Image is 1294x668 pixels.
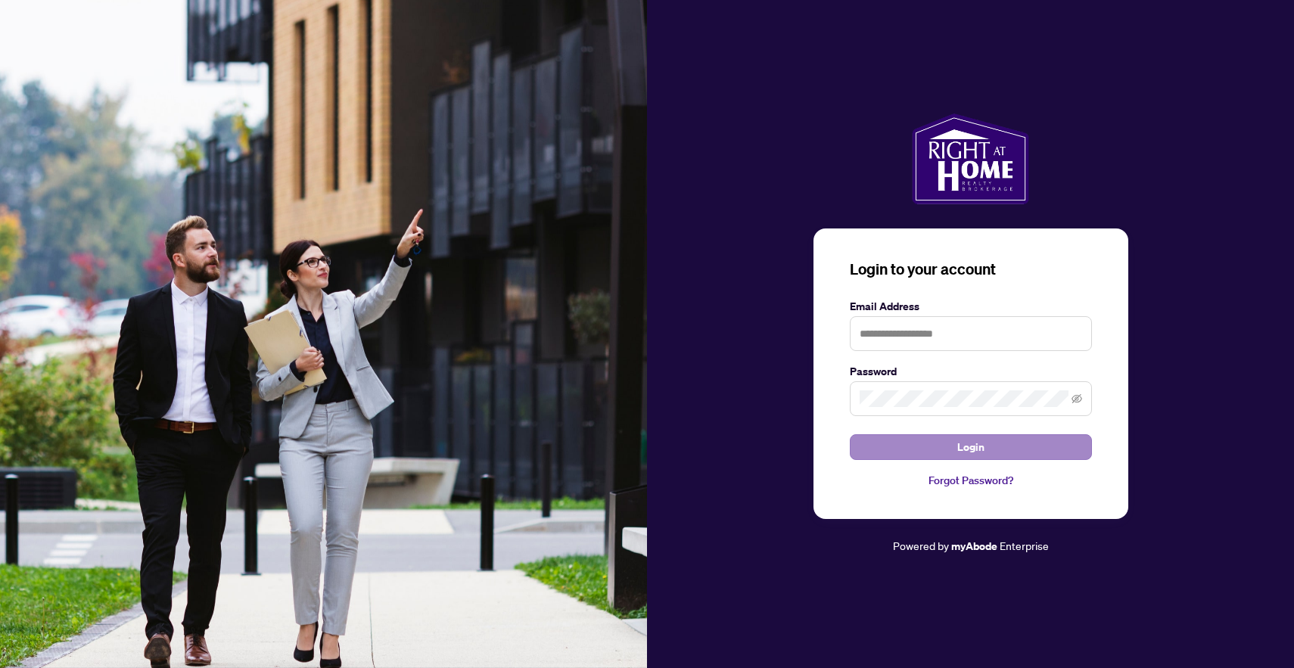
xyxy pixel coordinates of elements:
[850,298,1092,315] label: Email Address
[957,435,984,459] span: Login
[850,434,1092,460] button: Login
[850,472,1092,489] a: Forgot Password?
[1000,539,1049,552] span: Enterprise
[850,363,1092,380] label: Password
[951,538,997,555] a: myAbode
[912,113,1029,204] img: ma-logo
[1072,393,1082,404] span: eye-invisible
[850,259,1092,280] h3: Login to your account
[893,539,949,552] span: Powered by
